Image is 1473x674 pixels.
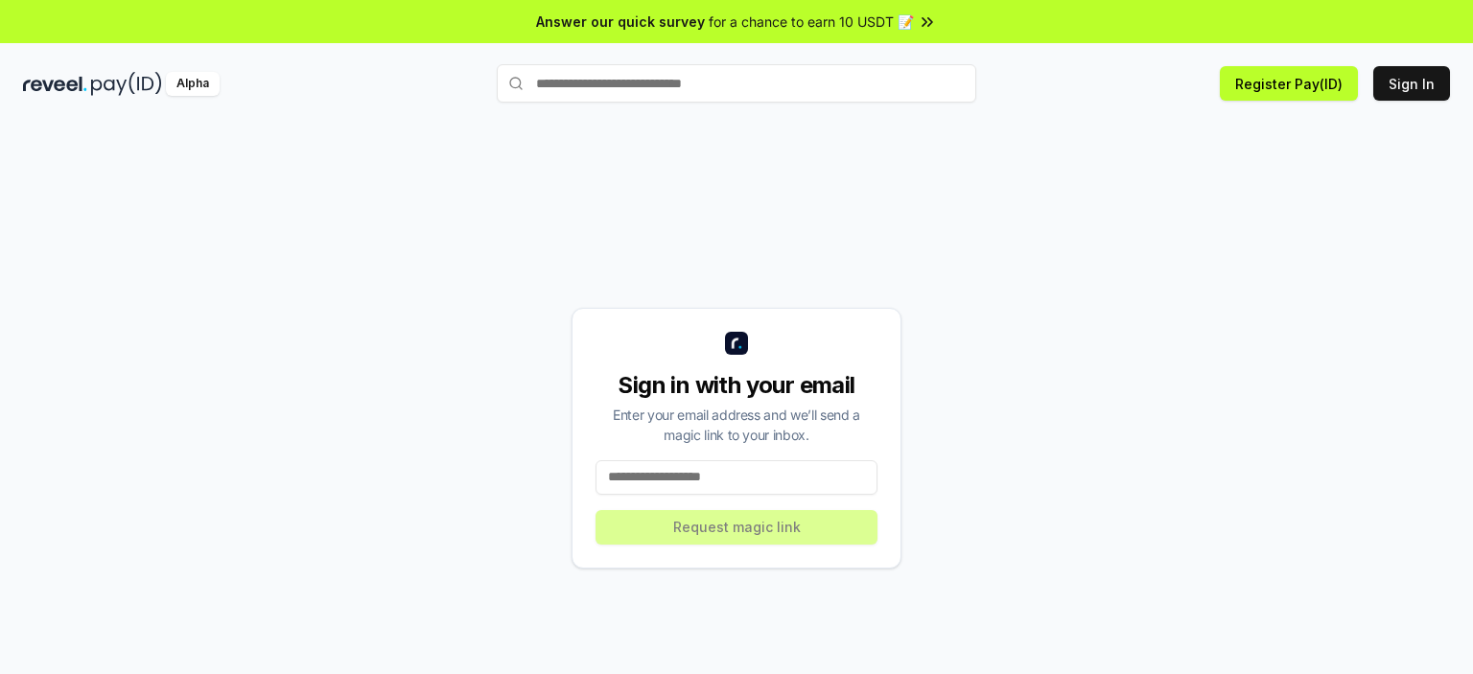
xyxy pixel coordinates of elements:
[536,12,705,32] span: Answer our quick survey
[725,332,748,355] img: logo_small
[596,370,877,401] div: Sign in with your email
[1373,66,1450,101] button: Sign In
[91,72,162,96] img: pay_id
[23,72,87,96] img: reveel_dark
[1220,66,1358,101] button: Register Pay(ID)
[709,12,914,32] span: for a chance to earn 10 USDT 📝
[166,72,220,96] div: Alpha
[596,405,877,445] div: Enter your email address and we’ll send a magic link to your inbox.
